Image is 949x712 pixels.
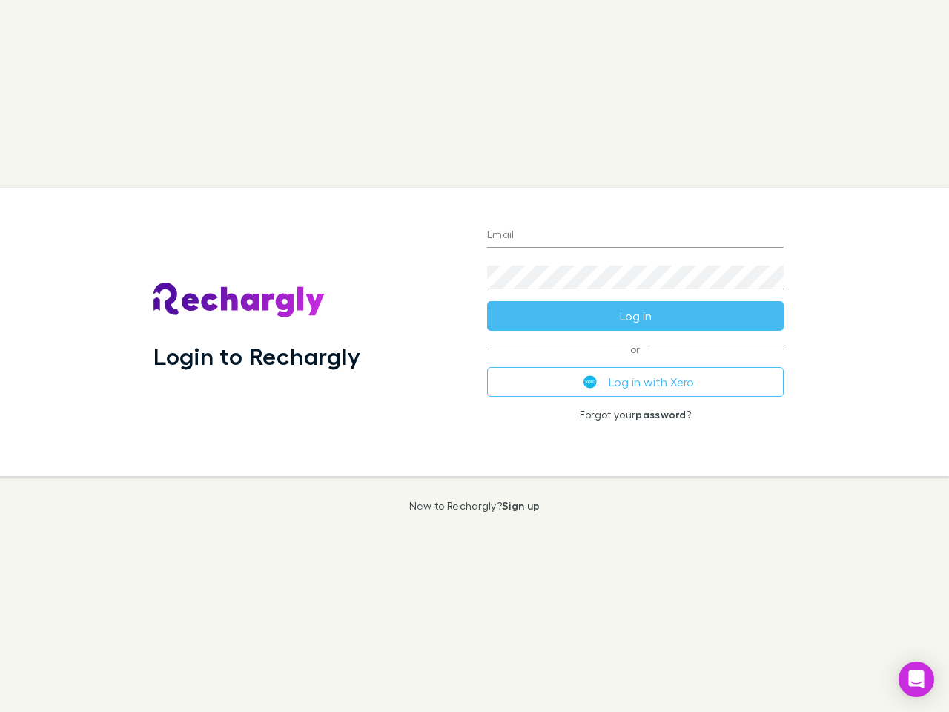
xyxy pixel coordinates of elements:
button: Log in [487,301,784,331]
a: password [635,408,686,421]
div: Open Intercom Messenger [899,662,934,697]
a: Sign up [502,499,540,512]
p: Forgot your ? [487,409,784,421]
img: Rechargly's Logo [153,283,325,318]
img: Xero's logo [583,375,597,389]
h1: Login to Rechargly [153,342,360,370]
button: Log in with Xero [487,367,784,397]
p: New to Rechargly? [409,500,540,512]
